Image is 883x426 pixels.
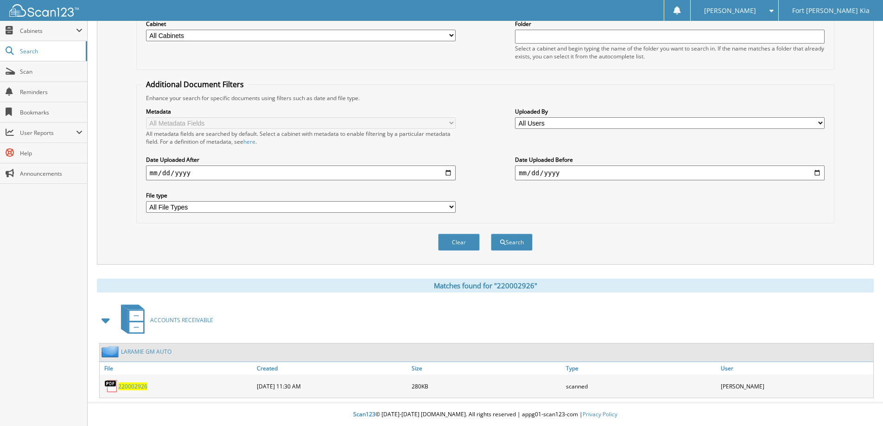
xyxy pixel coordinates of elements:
[20,170,83,178] span: Announcements
[254,377,409,395] div: [DATE] 11:30 AM
[564,362,718,375] a: Type
[115,302,213,338] a: ACCOUNTS RECEIVABLE
[118,382,147,390] a: 220002926
[146,165,456,180] input: start
[583,410,617,418] a: Privacy Policy
[20,27,76,35] span: Cabinets
[20,129,76,137] span: User Reports
[718,377,873,395] div: [PERSON_NAME]
[88,403,883,426] div: © [DATE]-[DATE] [DOMAIN_NAME]. All rights reserved | appg01-scan123-com |
[146,108,456,115] label: Metadata
[102,346,121,357] img: folder2.png
[792,8,870,13] span: Fort [PERSON_NAME] Kia
[100,362,254,375] a: File
[515,20,825,28] label: Folder
[146,130,456,146] div: All metadata fields are searched by default. Select a cabinet with metadata to enable filtering b...
[146,156,456,164] label: Date Uploaded After
[564,377,718,395] div: scanned
[438,234,480,251] button: Clear
[515,45,825,60] div: Select a cabinet and begin typing the name of the folder you want to search in. If the name match...
[20,108,83,116] span: Bookmarks
[515,165,825,180] input: end
[20,47,81,55] span: Search
[515,156,825,164] label: Date Uploaded Before
[141,79,248,89] legend: Additional Document Filters
[409,362,564,375] a: Size
[704,8,756,13] span: [PERSON_NAME]
[141,94,829,102] div: Enhance your search for specific documents using filters such as date and file type.
[718,362,873,375] a: User
[20,149,83,157] span: Help
[146,191,456,199] label: File type
[254,362,409,375] a: Created
[150,316,213,324] span: ACCOUNTS RECEIVABLE
[515,108,825,115] label: Uploaded By
[9,4,79,17] img: scan123-logo-white.svg
[97,279,874,292] div: Matches found for "220002926"
[353,410,375,418] span: Scan123
[20,68,83,76] span: Scan
[20,88,83,96] span: Reminders
[104,379,118,393] img: PDF.png
[121,348,172,356] a: LARAMIE GM AUTO
[409,377,564,395] div: 280KB
[243,138,255,146] a: here
[491,234,533,251] button: Search
[146,20,456,28] label: Cabinet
